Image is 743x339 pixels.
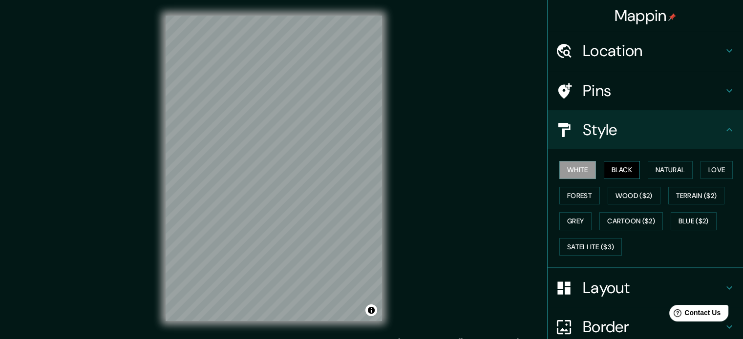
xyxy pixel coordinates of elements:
[559,161,596,179] button: White
[668,187,725,205] button: Terrain ($2)
[583,120,723,140] h4: Style
[604,161,640,179] button: Black
[583,317,723,337] h4: Border
[615,6,677,25] h4: Mappin
[548,268,743,307] div: Layout
[671,212,717,230] button: Blue ($2)
[166,16,382,321] canvas: Map
[365,304,377,316] button: Toggle attribution
[656,301,732,328] iframe: Help widget launcher
[548,71,743,110] div: Pins
[583,81,723,100] h4: Pins
[583,41,723,60] h4: Location
[701,161,733,179] button: Love
[559,238,622,256] button: Satellite ($3)
[559,187,600,205] button: Forest
[548,110,743,149] div: Style
[608,187,660,205] button: Wood ($2)
[599,212,663,230] button: Cartoon ($2)
[583,278,723,298] h4: Layout
[648,161,693,179] button: Natural
[548,31,743,70] div: Location
[559,212,592,230] button: Grey
[668,13,676,21] img: pin-icon.png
